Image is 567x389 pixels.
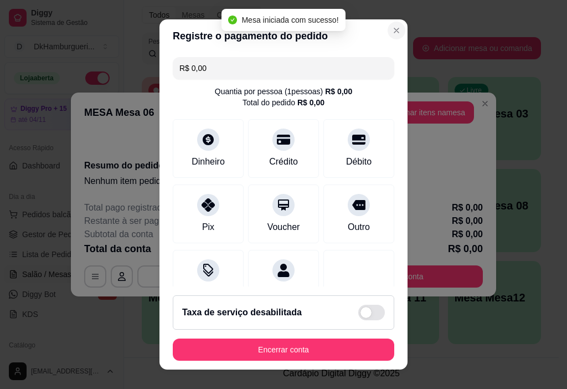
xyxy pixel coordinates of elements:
[173,339,394,361] button: Encerrar conta
[243,97,324,108] div: Total do pedido
[182,306,302,319] h2: Taxa de serviço desabilitada
[202,221,214,234] div: Pix
[325,86,352,97] div: R$ 0,00
[215,86,352,97] div: Quantia por pessoa ( 1 pessoas)
[228,16,237,24] span: check-circle
[388,22,405,39] button: Close
[297,97,324,108] div: R$ 0,00
[241,16,338,24] span: Mesa iniciada com sucesso!
[179,57,388,79] input: Ex.: hambúrguer de cordeiro
[267,221,300,234] div: Voucher
[269,155,298,168] div: Crédito
[159,19,408,53] header: Registre o pagamento do pedido
[192,155,225,168] div: Dinheiro
[346,155,372,168] div: Débito
[348,221,370,234] div: Outro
